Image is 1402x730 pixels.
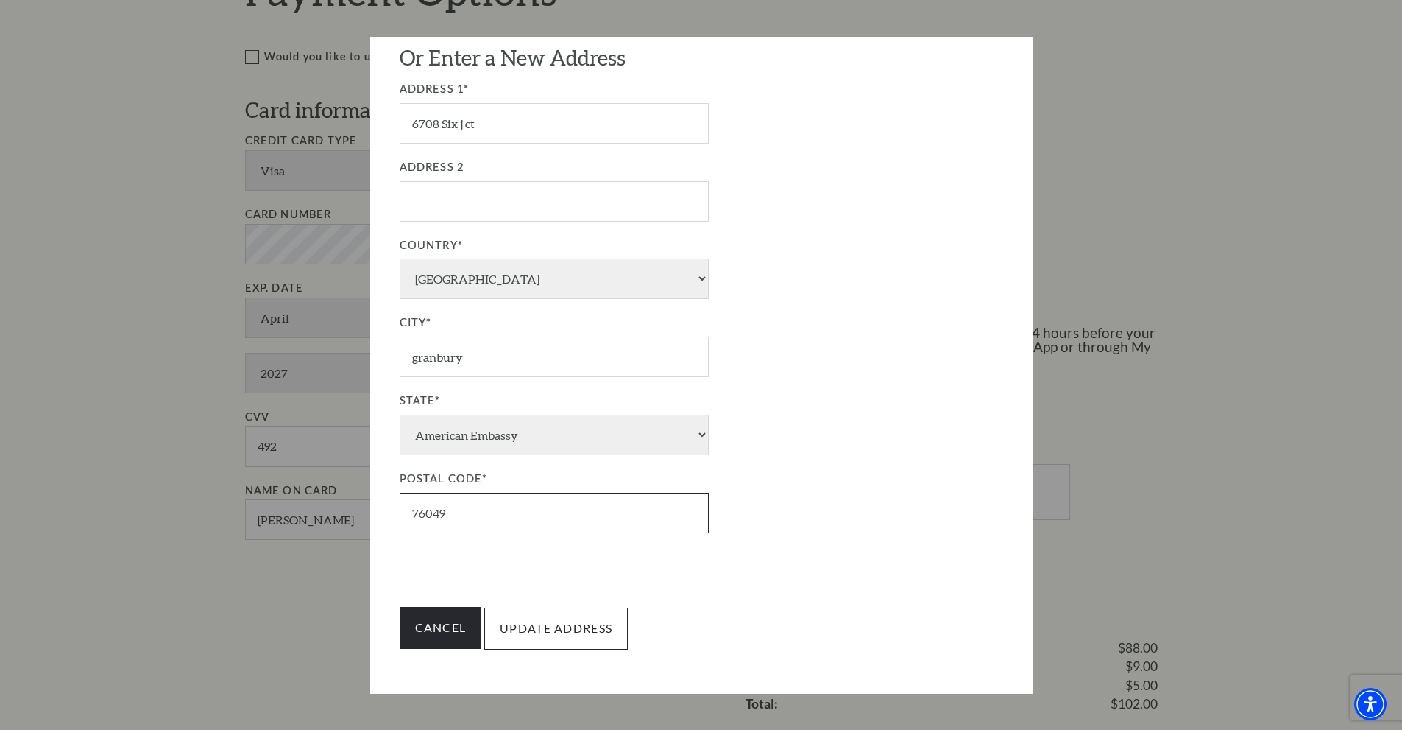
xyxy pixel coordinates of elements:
label: Address 1* [400,80,878,99]
h3: Or Enter a New Address [400,43,878,73]
label: City* [400,315,878,333]
label: Country* [400,236,878,255]
label: State* [400,392,878,410]
label: Postal Code* [400,470,878,488]
input: Submit button [484,608,628,649]
label: Address 2 [400,158,878,177]
div: Accessibility Menu [1354,688,1387,720]
a: Cancel [400,607,482,648]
